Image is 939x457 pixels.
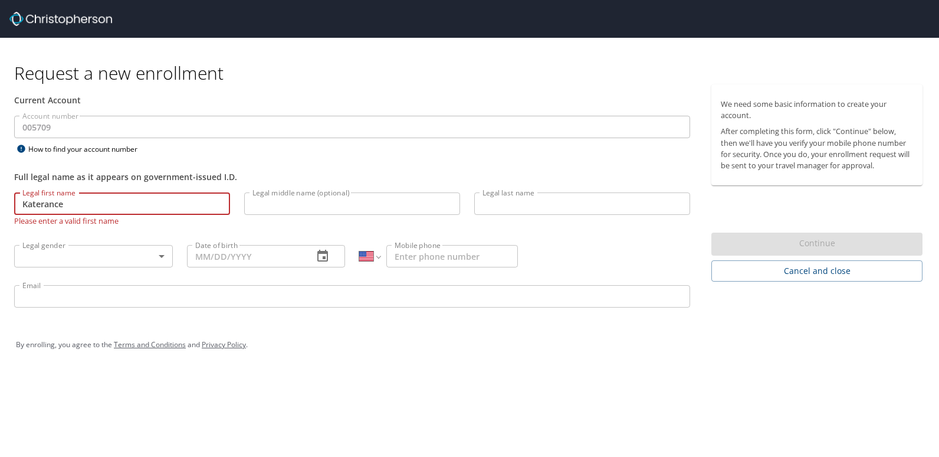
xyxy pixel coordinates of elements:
[721,264,913,279] span: Cancel and close
[386,245,518,267] input: Enter phone number
[14,142,162,156] div: How to find your account number
[187,245,304,267] input: MM/DD/YYYY
[14,171,690,183] div: Full legal name as it appears on government-issued I.D.
[114,340,186,350] a: Terms and Conditions
[711,260,922,282] button: Cancel and close
[14,94,690,106] div: Current Account
[721,126,913,171] p: After completing this form, click "Continue" below, then we'll have you verify your mobile phone ...
[14,215,230,226] p: Please enter a valid first name
[9,12,112,26] img: cbt logo
[16,330,923,360] div: By enrolling, you agree to the and .
[14,61,932,84] h1: Request a new enrollment
[202,340,246,350] a: Privacy Policy
[14,245,173,267] div: ​
[721,99,913,121] p: We need some basic information to create your account.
